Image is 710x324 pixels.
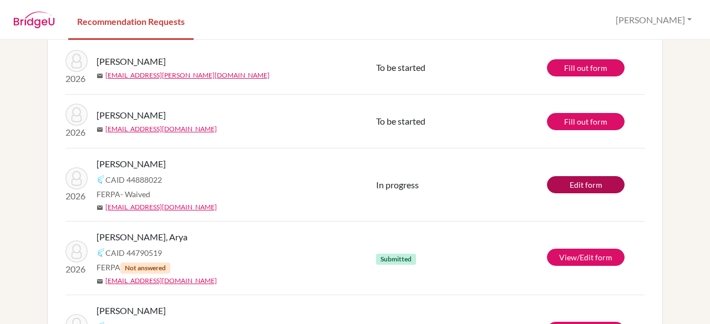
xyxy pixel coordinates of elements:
img: Chagas Pereira, Anoushka [65,104,88,126]
img: Das Sharma, Suhani [65,167,88,189]
p: 2026 [65,72,88,85]
p: 2026 [65,263,88,276]
span: mail [97,204,103,211]
span: CAID 44888022 [105,174,162,186]
span: Not answered [120,263,170,274]
a: [EMAIL_ADDRESS][DOMAIN_NAME] [105,202,217,212]
p: 2026 [65,126,88,139]
span: [PERSON_NAME] [97,55,166,68]
a: View/Edit form [547,249,625,266]
img: Ravindran, Nessa [65,50,88,72]
span: [PERSON_NAME] [97,157,166,171]
span: - Waived [120,189,150,199]
span: Submitted [376,254,416,265]
span: mail [97,126,103,133]
span: [PERSON_NAME] [97,109,166,122]
img: Ambarish Kenghe, Arya [65,240,88,263]
a: [EMAIL_ADDRESS][DOMAIN_NAME] [105,276,217,286]
a: [EMAIL_ADDRESS][DOMAIN_NAME] [105,124,217,134]
a: Fill out form [547,59,625,76]
img: Common App logo [97,175,105,184]
a: Fill out form [547,113,625,130]
span: mail [97,278,103,285]
span: FERPA [97,261,170,274]
span: To be started [376,116,425,126]
img: Common App logo [97,248,105,257]
span: [PERSON_NAME] [97,304,166,317]
span: CAID 44790519 [105,247,162,259]
img: BridgeU logo [13,12,55,28]
span: To be started [376,62,425,73]
span: [PERSON_NAME], Arya [97,230,187,244]
a: [EMAIL_ADDRESS][PERSON_NAME][DOMAIN_NAME] [105,70,270,80]
a: Edit form [547,176,625,193]
button: [PERSON_NAME] [611,9,697,30]
span: In progress [376,179,419,190]
a: Recommendation Requests [68,2,194,40]
span: FERPA [97,188,150,200]
p: 2026 [65,189,88,203]
span: mail [97,73,103,79]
